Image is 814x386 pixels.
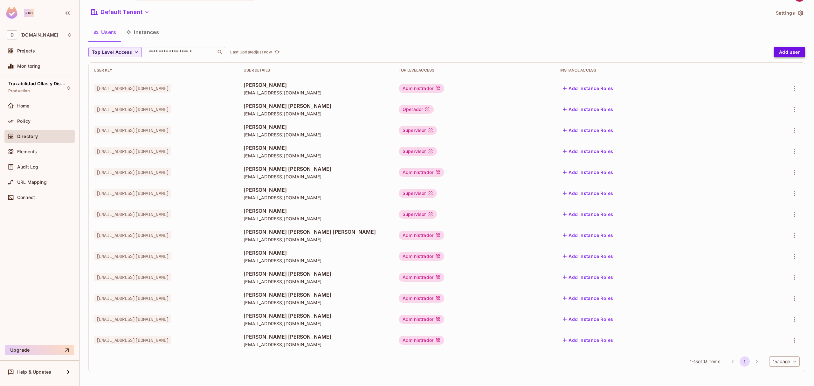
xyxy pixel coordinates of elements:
span: [PERSON_NAME] [244,186,389,193]
button: Add Instance Roles [560,272,616,282]
div: Administrador [399,84,444,93]
span: URL Mapping [17,180,47,185]
button: Add Instance Roles [560,209,616,219]
span: Trazabilidad Ollas y Distribuidores [8,81,66,86]
span: [PERSON_NAME] [PERSON_NAME] [244,102,389,109]
span: [EMAIL_ADDRESS][DOMAIN_NAME] [94,273,171,281]
button: Add Instance Roles [560,314,616,324]
span: [EMAIL_ADDRESS][DOMAIN_NAME] [94,210,171,218]
button: Add Instance Roles [560,230,616,240]
span: [EMAIL_ADDRESS][DOMAIN_NAME] [244,237,389,243]
span: [EMAIL_ADDRESS][DOMAIN_NAME] [94,168,171,176]
div: Administrador [399,294,444,303]
span: Audit Log [17,164,38,169]
span: [PERSON_NAME] [244,123,389,130]
span: [EMAIL_ADDRESS][DOMAIN_NAME] [94,231,171,239]
span: [EMAIL_ADDRESS][DOMAIN_NAME] [94,336,171,344]
button: Add Instance Roles [560,125,616,135]
div: Top Level Access [399,68,550,73]
img: SReyMgAAAABJRU5ErkJggg== [6,7,17,19]
button: Add Instance Roles [560,293,616,303]
span: [EMAIL_ADDRESS][DOMAIN_NAME] [244,174,389,180]
span: [EMAIL_ADDRESS][DOMAIN_NAME] [244,216,389,222]
p: Last Updated just now [230,50,272,55]
button: page 1 [740,356,750,367]
span: [PERSON_NAME] [244,249,389,256]
div: Administrador [399,168,444,177]
span: Connect [17,195,35,200]
span: [EMAIL_ADDRESS][DOMAIN_NAME] [94,252,171,260]
button: Add Instance Roles [560,104,616,114]
span: [PERSON_NAME] [244,81,389,88]
button: Users [88,24,121,40]
button: Add Instance Roles [560,188,616,198]
span: [EMAIL_ADDRESS][DOMAIN_NAME] [94,126,171,134]
span: [PERSON_NAME] [PERSON_NAME] [244,333,389,340]
span: [PERSON_NAME] [244,144,389,151]
span: [EMAIL_ADDRESS][DOMAIN_NAME] [244,258,389,264]
div: Administrador [399,273,444,282]
div: Administrador [399,231,444,240]
span: [PERSON_NAME] [PERSON_NAME] [244,165,389,172]
span: [PERSON_NAME] [PERSON_NAME] [PERSON_NAME] [244,228,389,235]
div: Administrador [399,252,444,261]
span: Monitoring [17,64,41,69]
div: Supervisor [399,210,437,219]
span: [EMAIL_ADDRESS][DOMAIN_NAME] [244,111,389,117]
span: Help & Updates [17,369,51,375]
button: Add Instance Roles [560,251,616,261]
span: refresh [274,49,280,55]
span: D [7,30,17,39]
span: [EMAIL_ADDRESS][DOMAIN_NAME] [244,195,389,201]
div: 15 / page [769,356,800,367]
div: Administrador [399,336,444,345]
div: User Details [244,68,389,73]
span: [PERSON_NAME] [PERSON_NAME] [244,291,389,298]
span: [EMAIL_ADDRESS][DOMAIN_NAME] [244,90,389,96]
span: [EMAIL_ADDRESS][DOMAIN_NAME] [244,132,389,138]
span: [EMAIL_ADDRESS][DOMAIN_NAME] [244,341,389,348]
span: Policy [17,119,31,124]
div: Supervisor [399,147,437,156]
span: Projects [17,48,35,53]
button: Add user [774,47,805,57]
button: Add Instance Roles [560,146,616,156]
span: [EMAIL_ADDRESS][DOMAIN_NAME] [244,153,389,159]
nav: pagination navigation [727,356,763,367]
span: [PERSON_NAME] [244,207,389,214]
div: Pro [24,9,34,17]
span: Production [8,88,30,93]
span: [PERSON_NAME] [PERSON_NAME] [244,312,389,319]
div: Instance Access [560,68,741,73]
span: Workspace: deacero.com [20,32,58,38]
span: [EMAIL_ADDRESS][DOMAIN_NAME] [94,147,171,155]
span: 1 - 13 of 13 items [690,358,720,365]
button: Add Instance Roles [560,167,616,177]
button: Upgrade [5,345,74,355]
span: Top Level Access [92,48,132,56]
span: Click to refresh data [272,48,281,56]
span: [EMAIL_ADDRESS][DOMAIN_NAME] [244,300,389,306]
span: [EMAIL_ADDRESS][DOMAIN_NAME] [94,294,171,302]
span: [EMAIL_ADDRESS][DOMAIN_NAME] [94,315,171,323]
span: [EMAIL_ADDRESS][DOMAIN_NAME] [94,105,171,114]
span: Home [17,103,30,108]
button: Settings [773,8,805,18]
button: Add Instance Roles [560,83,616,93]
div: Supervisor [399,189,437,198]
div: Supervisor [399,126,437,135]
span: [EMAIL_ADDRESS][DOMAIN_NAME] [94,84,171,93]
button: Instances [121,24,164,40]
span: [EMAIL_ADDRESS][DOMAIN_NAME] [244,321,389,327]
button: Add Instance Roles [560,335,616,345]
div: User Key [94,68,233,73]
button: Default Tenant [88,7,152,17]
span: [PERSON_NAME] [PERSON_NAME] [244,270,389,277]
div: Operador [399,105,434,114]
button: refresh [273,48,281,56]
div: Administrador [399,315,444,324]
button: Top Level Access [88,47,142,57]
span: Directory [17,134,38,139]
span: Elements [17,149,37,154]
span: [EMAIL_ADDRESS][DOMAIN_NAME] [94,189,171,197]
